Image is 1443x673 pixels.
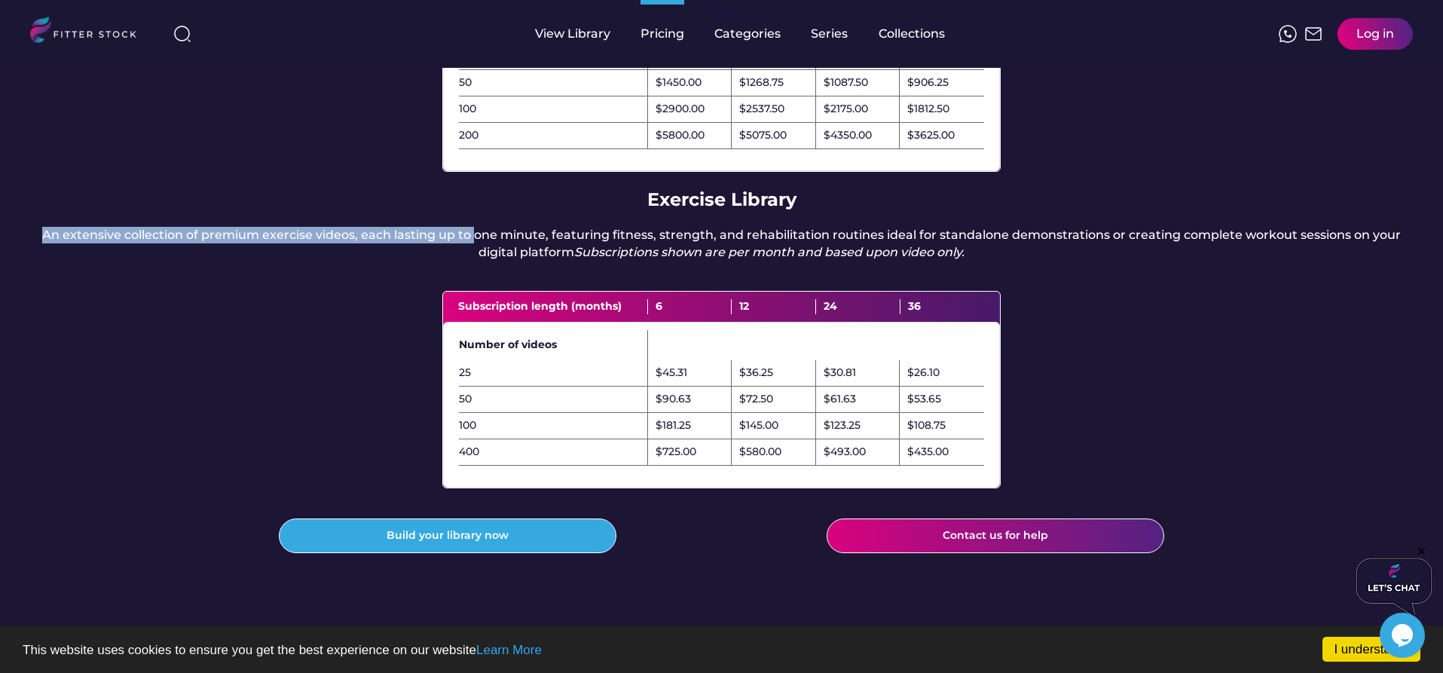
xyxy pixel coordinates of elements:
div: $181.25 [656,418,691,433]
div: $493.00 [824,445,866,460]
div: $1087.50 [824,75,868,90]
button: Build your library now [279,519,616,553]
div: $45.31 [656,366,687,381]
div: 100 [459,102,647,117]
img: search-normal%203.svg [173,25,191,43]
div: $108.75 [907,418,946,433]
div: 100 [459,418,647,433]
div: An extensive collection of premium exercise videos, each lasting up to one minute, featuring fitn... [30,227,1413,261]
div: $26.10 [907,366,940,381]
div: Subscription length (months) [458,299,648,314]
div: 400 [459,445,647,460]
div: $4350.00 [824,128,872,143]
em: Subscriptions shown are per month and based upon video only. [574,245,965,259]
div: View Library [535,26,610,42]
img: meteor-icons_whatsapp%20%281%29.svg [1279,25,1297,43]
div: $5800.00 [656,128,705,143]
img: Frame%2051.svg [1304,25,1322,43]
div: 50 [459,75,647,90]
div: 50 [459,392,647,407]
div: $435.00 [907,445,949,460]
div: Exercise Library [647,187,796,213]
div: 12 [732,299,816,314]
div: $2537.50 [739,102,784,117]
div: $580.00 [739,445,781,460]
div: Categories [714,26,781,42]
div: $3625.00 [907,128,955,143]
div: 200 [459,128,647,143]
img: LOGO.svg [30,17,149,47]
div: Series [811,26,848,42]
div: 36 [900,299,985,314]
div: Collections [879,26,945,42]
a: Learn More [476,643,542,657]
p: This website uses cookies to ensure you get the best experience on our website [23,644,1420,656]
div: Pricing [640,26,684,42]
div: 24 [816,299,900,314]
div: $906.25 [907,75,949,90]
div: fvck [714,8,734,23]
div: $2175.00 [824,102,868,117]
div: $1450.00 [656,75,702,90]
div: $36.25 [739,366,773,381]
div: Number of videos [459,338,647,353]
div: $2900.00 [656,102,705,117]
div: $90.63 [656,392,691,407]
div: $725.00 [656,445,696,460]
div: $30.81 [824,366,856,381]
div: $5075.00 [739,128,787,143]
iframe: chat widget [1356,545,1432,614]
div: $123.25 [824,418,861,433]
div: $145.00 [739,418,778,433]
div: 6 [648,299,732,314]
div: 25 [459,366,647,381]
div: $1268.75 [739,75,784,90]
div: Log in [1356,26,1394,42]
a: I understand! [1322,637,1420,662]
button: Contact us for help [827,519,1164,553]
div: $61.63 [824,392,856,407]
div: $72.50 [739,392,773,407]
iframe: chat widget [1380,613,1428,658]
div: $53.65 [907,392,941,407]
div: $1812.50 [907,102,949,117]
